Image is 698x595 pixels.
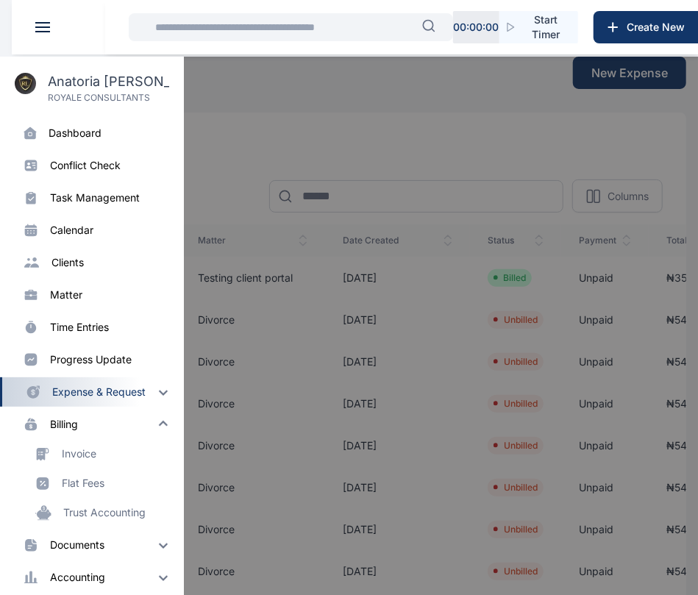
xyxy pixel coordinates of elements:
div: matter [50,288,82,302]
div: billing [50,417,78,432]
div: time entries [50,320,109,335]
img: 55rwRjFEX5E7Gw8PS2Ojdim+VIHJD8DsSuKnc8xw2S3xojYtH5FYmlFsnytGkNPEfgu7wegX7y+39wimQ5hw7y0ku6XV6L+BH... [154,383,172,401]
span: Create New [621,20,697,35]
div: accounting [50,570,105,585]
div: calendar [50,223,93,238]
div: Flat Fees [62,476,104,491]
p: Anatoria [PERSON_NAME] [48,71,169,92]
div: clients [51,255,84,270]
img: 55rwRjFEX5E7Gw8PS2Ojdim+VIHJD8DsSuKnc8xw2S3xojYtH5FYmlFsnytGkNPEfgu7wegX7y+39wimQ5hw7y0ku6XV6L+BH... [154,416,172,433]
div: expense & request [52,385,146,399]
p: 00 : 00 : 00 [453,20,499,35]
span: Start Timer [525,13,566,42]
div: Trust Accounting [63,505,146,520]
div: task management [50,190,140,205]
button: Start Timer [499,11,578,43]
div: documents [50,538,104,552]
div: progress update [50,352,132,367]
img: logo [15,73,36,94]
img: 55rwRjFEX5E7Gw8PS2Ojdim+VIHJD8DsSuKnc8xw2S3xojYtH5FYmlFsnytGkNPEfgu7wegX7y+39wimQ5hw7y0ku6XV6L+BH... [154,536,172,554]
div: conflict check [50,158,121,173]
img: 55rwRjFEX5E7Gw8PS2Ojdim+VIHJD8DsSuKnc8xw2S3xojYtH5FYmlFsnytGkNPEfgu7wegX7y+39wimQ5hw7y0ku6XV6L+BH... [154,569,172,586]
div: dashboard [49,126,102,140]
p: ROYALE CONSULTANTS [48,92,169,104]
div: Invoice [62,446,96,461]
